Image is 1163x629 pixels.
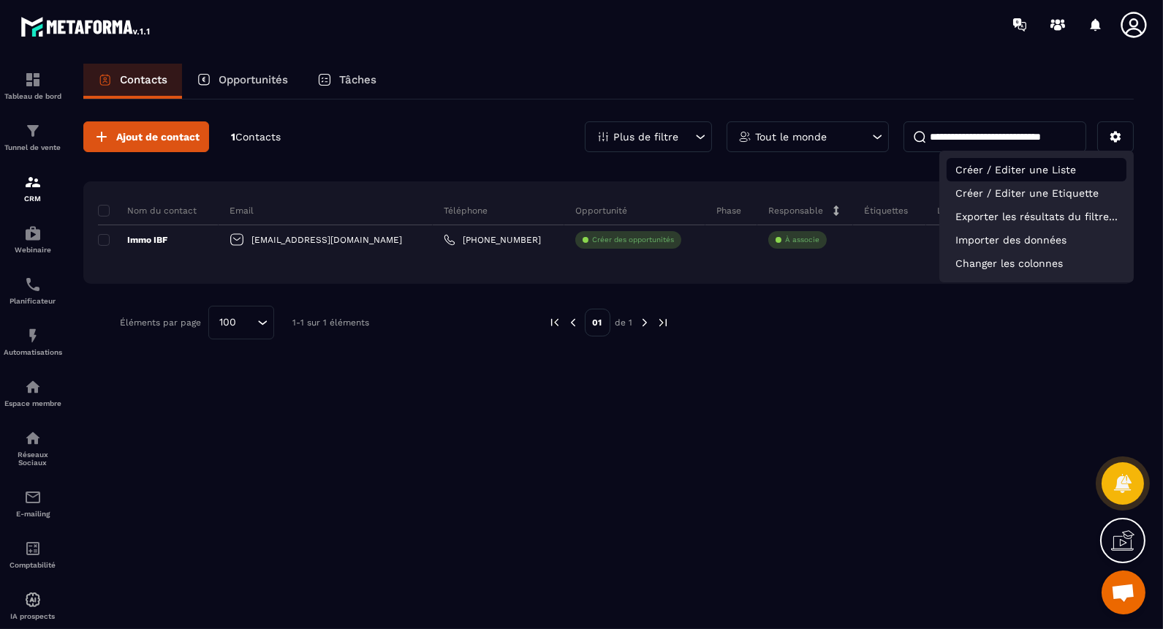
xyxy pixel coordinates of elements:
p: Nom du contact [98,205,197,216]
a: accountantaccountantComptabilité [4,529,62,580]
p: 1-1 sur 1 éléments [292,317,369,328]
img: accountant [24,540,42,557]
span: Ajout de contact [116,129,200,144]
a: Ouvrir le chat [1102,570,1145,614]
p: Téléphone [444,205,488,216]
a: emailemailE-mailing [4,478,62,529]
p: Liste [937,205,958,216]
a: [PHONE_NUMBER] [444,234,541,246]
p: Immo IBF [98,234,167,246]
img: automations [24,327,42,344]
p: Changer les colonnes [947,252,1126,275]
button: Ajout de contact [83,121,209,152]
p: Responsable [768,205,823,216]
img: formation [24,122,42,140]
p: Webinaire [4,246,62,254]
span: 100 [214,314,241,331]
p: Plus de filtre [613,132,678,142]
p: Étiquettes [864,205,908,216]
p: Tunnel de vente [4,143,62,151]
p: Opportunité [575,205,627,216]
a: Contacts [83,64,182,99]
p: Créer des opportunités [592,235,674,245]
p: Contacts [120,73,167,86]
img: prev [567,316,580,329]
img: automations [24,225,42,242]
p: E-mailing [4,510,62,518]
p: 1 [231,130,281,144]
p: Créer / Editer une Etiquette [947,181,1126,205]
img: next [656,316,670,329]
p: Phase [716,205,741,216]
img: formation [24,173,42,191]
p: Importer des données [947,228,1126,252]
img: next [638,316,651,329]
a: automationsautomationsEspace membre [4,367,62,418]
p: Comptabilité [4,561,62,569]
div: Search for option [208,306,274,339]
a: automationsautomationsAutomatisations [4,316,62,367]
a: social-networksocial-networkRéseaux Sociaux [4,418,62,478]
a: formationformationTableau de bord [4,60,62,111]
p: IA prospects [4,612,62,620]
img: prev [548,316,561,329]
p: Exporter les résultats du filtre... [947,205,1126,228]
p: Réseaux Sociaux [4,451,62,467]
p: 01 [585,309,610,336]
p: À associe [785,235,819,245]
img: email [24,489,42,506]
a: automationsautomationsWebinaire [4,214,62,265]
img: automations [24,591,42,609]
img: automations [24,378,42,396]
p: Automatisations [4,348,62,356]
img: formation [24,71,42,88]
a: formationformationCRM [4,162,62,214]
p: Planificateur [4,297,62,305]
p: Tout le monde [755,132,827,142]
a: formationformationTunnel de vente [4,111,62,162]
a: Tâches [303,64,391,99]
p: Tableau de bord [4,92,62,100]
a: schedulerschedulerPlanificateur [4,265,62,316]
p: Opportunités [219,73,288,86]
p: Éléments par page [120,317,201,328]
img: scheduler [24,276,42,293]
p: Créer / Editer une Liste [947,158,1126,181]
p: Espace membre [4,399,62,407]
img: logo [20,13,152,39]
span: Contacts [235,131,281,143]
p: Tâches [339,73,376,86]
p: de 1 [615,317,633,328]
input: Search for option [241,314,254,331]
a: Opportunités [182,64,303,99]
p: CRM [4,195,62,203]
img: social-network [24,429,42,447]
p: Email [230,205,254,216]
